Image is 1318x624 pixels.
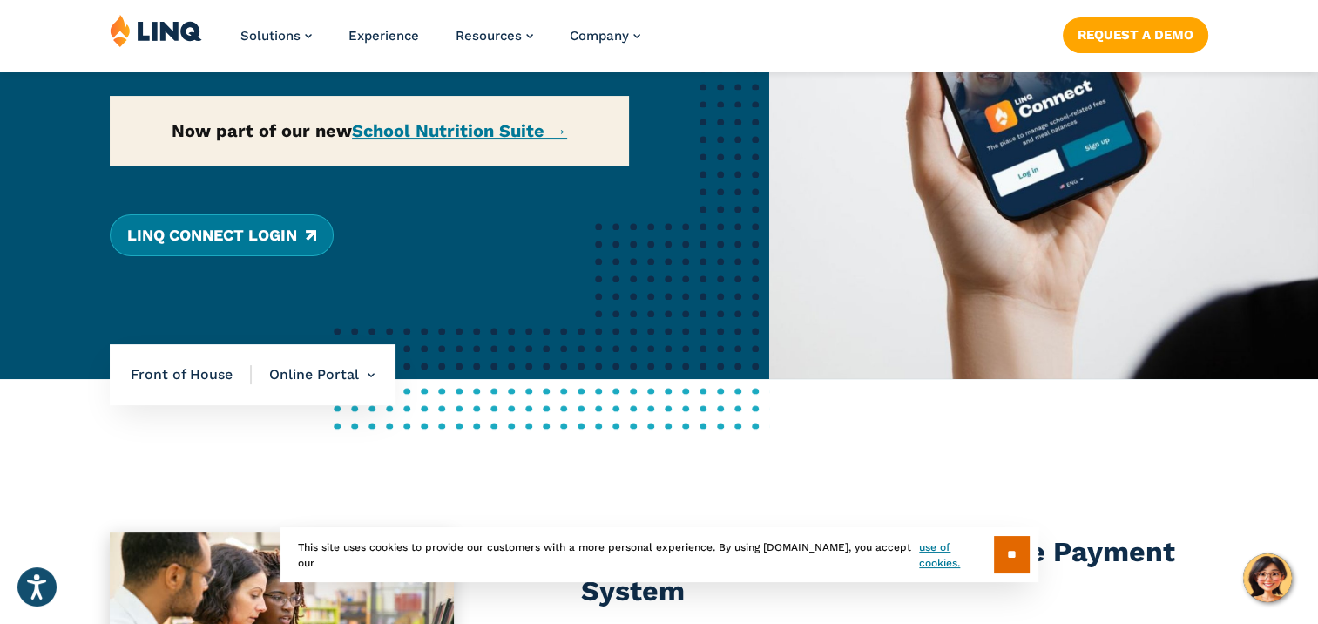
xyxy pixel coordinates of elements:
a: Request a Demo [1063,17,1208,52]
strong: Now part of our new [172,120,567,141]
nav: Primary Navigation [240,14,640,71]
span: Company [570,28,629,44]
a: Experience [348,28,419,44]
div: This site uses cookies to provide our customers with a more personal experience. By using [DOMAIN... [280,527,1038,582]
a: LINQ Connect Login [110,214,334,256]
a: Solutions [240,28,312,44]
li: Online Portal [252,344,375,405]
a: Company [570,28,640,44]
a: use of cookies. [919,539,993,571]
span: Front of House [131,365,252,384]
img: LINQ | K‑12 Software [110,14,202,47]
span: Resources [456,28,522,44]
nav: Button Navigation [1063,14,1208,52]
button: Hello, have a question? Let’s chat. [1243,553,1292,602]
span: Solutions [240,28,301,44]
a: Resources [456,28,533,44]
